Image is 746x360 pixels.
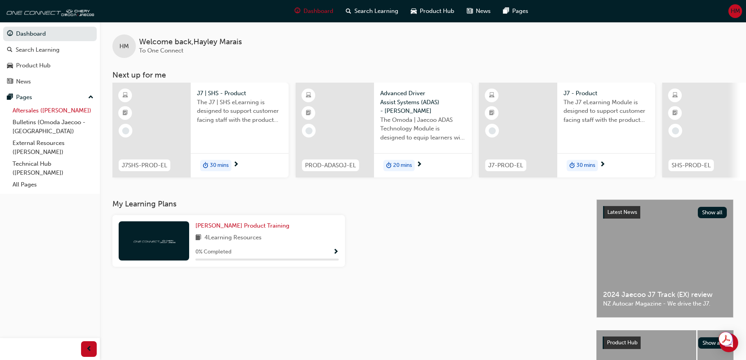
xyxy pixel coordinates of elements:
span: learningResourceType_ELEARNING-icon [672,90,678,101]
span: car-icon [411,6,417,16]
span: learningRecordVerb_NONE-icon [672,127,679,134]
span: J7 | SHS - Product [197,89,282,98]
a: News [3,74,97,89]
a: news-iconNews [461,3,497,19]
div: Pages [16,93,32,102]
a: search-iconSearch Learning [340,3,405,19]
a: J7SHS-PROD-ELJ7 | SHS - ProductThe J7 | SHS eLearning is designed to support customer facing staf... [112,83,289,177]
span: next-icon [600,161,605,168]
span: J7-PROD-EL [488,161,523,170]
span: Welcome back , Hayley Marais [139,38,242,47]
a: Search Learning [3,43,97,57]
img: oneconnect [4,3,94,19]
span: PROD-ADASOJ-EL [305,161,356,170]
span: Pages [512,7,528,16]
span: 0 % Completed [195,248,231,257]
a: guage-iconDashboard [288,3,340,19]
span: Product Hub [420,7,454,16]
span: learningResourceType_ELEARNING-icon [306,90,311,101]
a: Latest NewsShow all2024 Jaecoo J7 Track (EX) reviewNZ Autocar Magazine - We drive the J7. [596,199,733,318]
span: To One Connect [139,47,183,54]
span: duration-icon [203,161,208,171]
span: news-icon [467,6,473,16]
span: Dashboard [303,7,333,16]
span: pages-icon [503,6,509,16]
span: guage-icon [294,6,300,16]
span: The J7 | SHS eLearning is designed to support customer facing staff with the product and sales in... [197,98,282,125]
span: [PERSON_NAME] Product Training [195,222,289,229]
h3: My Learning Plans [112,199,584,208]
span: pages-icon [7,94,13,101]
a: Aftersales ([PERSON_NAME]) [9,105,97,117]
a: PROD-ADASOJ-ELAdvanced Driver Assist Systems (ADAS) - [PERSON_NAME]The Omoda | Jaecoo ADAS Techno... [296,83,472,177]
span: up-icon [88,92,94,103]
span: Latest News [607,209,637,215]
span: car-icon [7,62,13,69]
a: pages-iconPages [497,3,535,19]
span: prev-icon [86,344,92,354]
a: Latest NewsShow all [603,206,727,219]
span: 30 mins [576,161,595,170]
h3: Next up for me [100,71,746,80]
span: The J7 eLearning Module is designed to support customer facing staff with the product and sales i... [564,98,649,125]
a: J7-PROD-ELJ7 - ProductThe J7 eLearning Module is designed to support customer facing staff with t... [479,83,655,177]
span: SHS-PROD-EL [672,161,711,170]
button: DashboardSearch LearningProduct HubNews [3,25,97,90]
span: NZ Autocar Magazine - We drive the J7. [603,299,727,308]
span: next-icon [416,161,422,168]
span: duration-icon [569,161,575,171]
span: book-icon [195,233,201,243]
a: Bulletins (Omoda Jaecoo - [GEOGRAPHIC_DATA]) [9,116,97,137]
span: J7SHS-PROD-EL [122,161,167,170]
span: News [476,7,491,16]
span: 30 mins [210,161,229,170]
a: Product Hub [3,58,97,73]
span: learningResourceType_ELEARNING-icon [123,90,128,101]
span: Advanced Driver Assist Systems (ADAS) - [PERSON_NAME] [380,89,466,116]
button: Show Progress [333,247,339,257]
a: External Resources ([PERSON_NAME]) [9,137,97,158]
a: car-iconProduct Hub [405,3,461,19]
span: learningResourceType_ELEARNING-icon [489,90,495,101]
span: The Omoda | Jaecoo ADAS Technology Module is designed to equip learners with essential knowledge ... [380,116,466,142]
span: booktick-icon [489,108,495,118]
a: Product HubShow all [603,336,727,349]
span: search-icon [346,6,351,16]
button: Show all [698,207,727,218]
a: [PERSON_NAME] Product Training [195,221,293,230]
span: HM [731,7,740,16]
div: News [16,77,31,86]
span: next-icon [233,161,239,168]
span: duration-icon [386,161,392,171]
img: oneconnect [132,237,175,244]
span: guage-icon [7,31,13,38]
span: 4 Learning Resources [204,233,262,243]
button: Show all [698,337,728,349]
span: learningRecordVerb_NONE-icon [489,127,496,134]
a: Dashboard [3,27,97,41]
button: Pages [3,90,97,105]
button: HM [728,4,742,18]
a: Technical Hub ([PERSON_NAME]) [9,158,97,179]
span: booktick-icon [672,108,678,118]
span: booktick-icon [306,108,311,118]
span: J7 - Product [564,89,649,98]
span: 2024 Jaecoo J7 Track (EX) review [603,290,727,299]
div: Product Hub [16,61,51,70]
span: search-icon [7,47,13,54]
span: HM [119,42,129,51]
span: learningRecordVerb_NONE-icon [305,127,312,134]
span: Show Progress [333,249,339,256]
span: 20 mins [393,161,412,170]
span: Search Learning [354,7,398,16]
span: booktick-icon [123,108,128,118]
span: learningRecordVerb_NONE-icon [122,127,129,134]
span: news-icon [7,78,13,85]
div: Search Learning [16,45,60,54]
a: All Pages [9,179,97,191]
span: Product Hub [607,339,638,346]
